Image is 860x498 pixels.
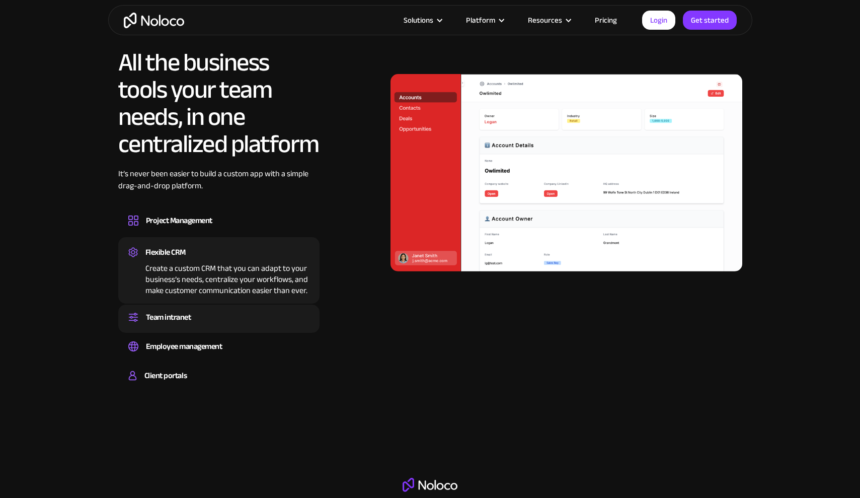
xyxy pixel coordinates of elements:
div: Platform [453,14,515,27]
div: Resources [515,14,582,27]
div: Design custom project management tools to speed up workflows, track progress, and optimize your t... [128,228,309,231]
div: Employee management [146,339,222,354]
div: Easily manage employee information, track performance, and handle HR tasks from a single platform. [128,354,309,357]
div: Solutions [391,14,453,27]
div: Client portals [144,368,187,383]
div: Solutions [404,14,433,27]
div: Flexible CRM [145,245,186,260]
div: Resources [528,14,562,27]
a: Pricing [582,14,630,27]
div: Create a custom CRM that you can adapt to your business’s needs, centralize your workflows, and m... [128,260,309,296]
div: Platform [466,14,495,27]
div: Project Management [146,213,212,228]
a: home [124,13,184,28]
h2: All the business tools your team needs, in one centralized platform [118,49,320,158]
div: Build a secure, fully-branded, and personalized client portal that lets your customers self-serve. [128,383,309,386]
div: It’s never been easier to build a custom app with a simple drag-and-drop platform. [118,168,320,207]
a: Login [642,11,675,30]
div: Set up a central space for your team to collaborate, share information, and stay up to date on co... [128,325,309,328]
div: Team intranet [146,310,191,325]
a: Get started [683,11,737,30]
